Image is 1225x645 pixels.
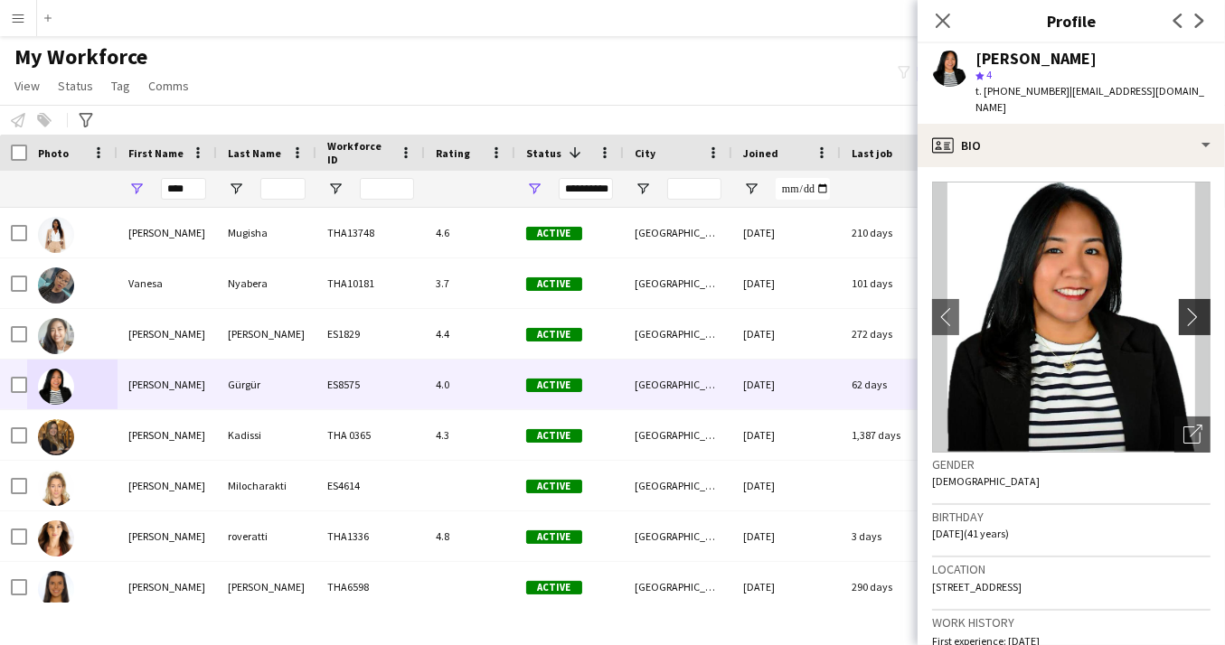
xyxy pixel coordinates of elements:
button: Open Filter Menu [635,181,651,197]
div: Gürgür [217,360,316,409]
div: 4.4 [425,309,515,359]
div: [DATE] [732,511,841,561]
div: [PERSON_NAME] [118,208,217,257]
div: Bio [918,124,1225,167]
span: My Workforce [14,43,147,70]
span: [STREET_ADDRESS] [932,580,1022,594]
div: [DATE] [732,309,841,359]
h3: Location [932,561,1211,577]
span: Active [526,277,582,291]
img: Vanessa Gürgür [38,369,74,405]
div: [PERSON_NAME] [118,511,217,561]
div: THA6598 [316,562,425,612]
span: Status [58,78,93,94]
input: First Name Filter Input [161,178,206,200]
div: [DATE] [732,410,841,460]
span: Workforce ID [327,139,392,166]
img: vanessa roveratti [38,520,74,556]
div: Milocharakti [217,461,316,510]
a: Comms [141,74,196,98]
div: THA1336 [316,511,425,561]
div: [GEOGRAPHIC_DATA] [624,511,732,561]
span: | [EMAIL_ADDRESS][DOMAIN_NAME] [975,84,1204,114]
div: 290 days [841,562,949,612]
span: Rating [436,146,470,160]
div: [DATE] [732,208,841,257]
span: View [14,78,40,94]
img: Crew avatar or photo [932,182,1211,453]
div: 210 days [841,208,949,257]
button: Open Filter Menu [743,181,759,197]
span: [DATE] (41 years) [932,527,1009,540]
div: THA 0365 [316,410,425,460]
img: Vanesa Nyabera [38,267,74,304]
input: Joined Filter Input [776,178,830,200]
div: roveratti [217,511,316,561]
span: Tag [111,78,130,94]
a: Tag [104,74,137,98]
img: Vanessa Canares [38,318,74,354]
div: [GEOGRAPHIC_DATA] [624,461,732,510]
span: Active [526,379,582,392]
div: [GEOGRAPHIC_DATA] [624,208,732,257]
input: City Filter Input [667,178,721,200]
span: City [635,146,655,160]
div: 3.7 [425,258,515,308]
div: THA13748 [316,208,425,257]
div: Open photos pop-in [1174,416,1211,453]
span: Photo [38,146,69,160]
button: Open Filter Menu [327,181,344,197]
div: 4.8 [425,511,515,561]
div: [DATE] [732,360,841,409]
h3: Gender [932,456,1211,472]
div: ES4614 [316,461,425,510]
div: ES8575 [316,360,425,409]
div: [DATE] [732,258,841,308]
img: Angella Vanessa Mugisha [38,217,74,253]
div: Vanesa [118,258,217,308]
a: Status [51,74,100,98]
h3: Birthday [932,509,1211,525]
span: 4 [986,68,992,81]
button: Open Filter Menu [526,181,542,197]
button: Open Filter Menu [228,181,244,197]
div: [GEOGRAPHIC_DATA] [624,309,732,359]
div: [PERSON_NAME] [118,360,217,409]
span: Last job [852,146,892,160]
div: ES1829 [316,309,425,359]
div: 101 days [841,258,949,308]
div: [GEOGRAPHIC_DATA] [624,562,732,612]
div: [PERSON_NAME] [217,309,316,359]
h3: Profile [918,9,1225,33]
span: Active [526,581,582,594]
div: [GEOGRAPHIC_DATA] [624,258,732,308]
span: Joined [743,146,778,160]
button: Open Filter Menu [128,181,145,197]
span: Active [526,530,582,544]
app-action-btn: Advanced filters [75,109,97,131]
input: Last Name Filter Input [260,178,306,200]
h3: Work history [932,614,1211,631]
div: [PERSON_NAME] [975,51,1097,67]
div: Mugisha [217,208,316,257]
div: [PERSON_NAME] [118,461,217,510]
div: 272 days [841,309,949,359]
img: Vanessa Milocharakti [38,470,74,506]
div: Kadissi [217,410,316,460]
div: 62 days [841,360,949,409]
span: Active [526,328,582,341]
a: View [7,74,47,98]
div: 1,387 days [841,410,949,460]
img: Vanessa Salgado [38,571,74,607]
img: Vanessa Kadissi [38,419,74,455]
div: [PERSON_NAME] [118,562,217,612]
span: t. [PHONE_NUMBER] [975,84,1070,98]
span: Active [526,429,582,443]
div: 3 days [841,511,949,561]
span: Status [526,146,561,160]
span: Comms [148,78,189,94]
span: [DEMOGRAPHIC_DATA] [932,474,1040,488]
div: THA10181 [316,258,425,308]
span: First Name [128,146,184,160]
div: 4.6 [425,208,515,257]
